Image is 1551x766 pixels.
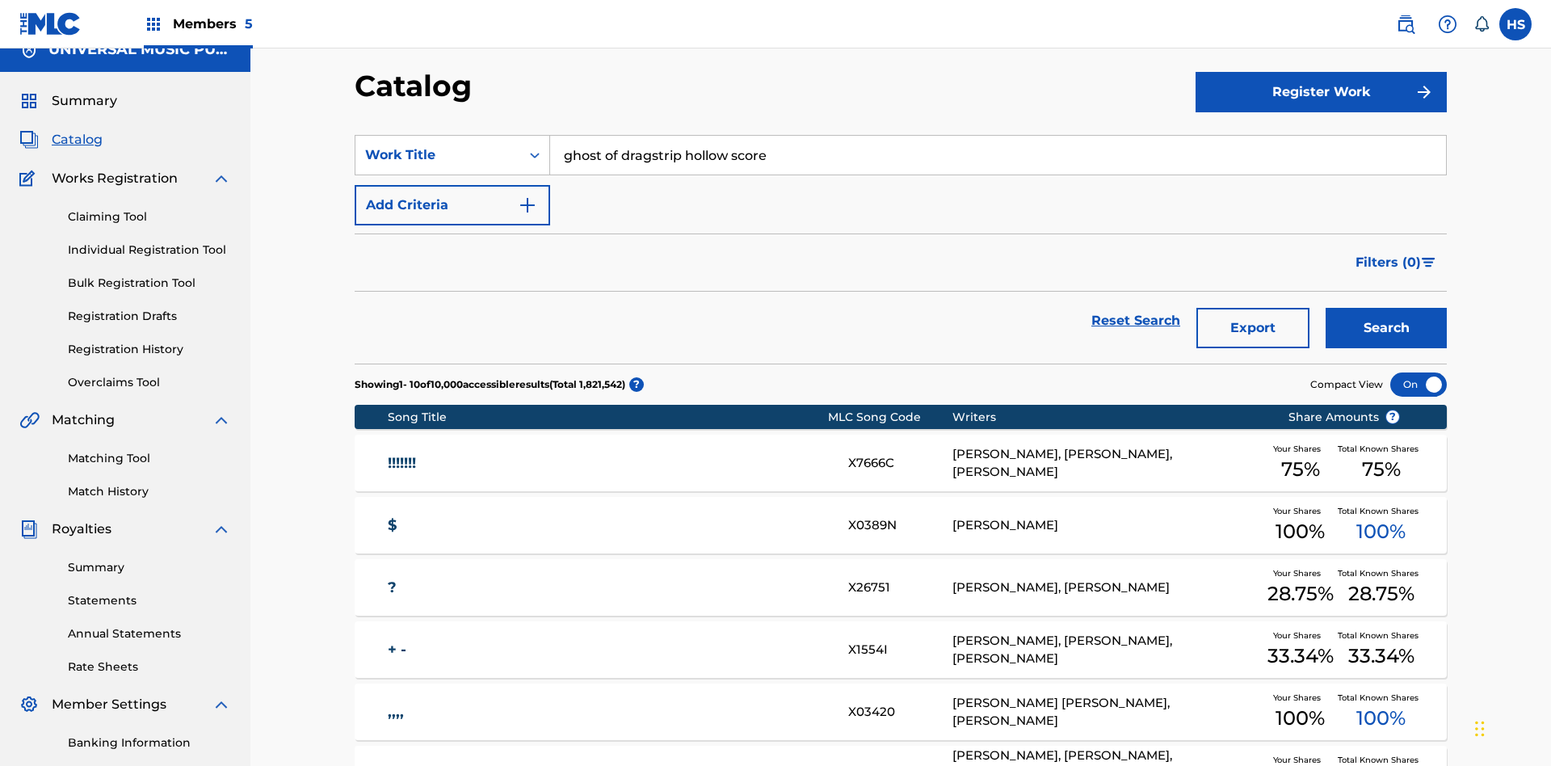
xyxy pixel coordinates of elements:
[19,695,39,714] img: Member Settings
[1470,688,1551,766] iframe: Chat Widget
[1310,377,1383,392] span: Compact View
[144,15,163,34] img: Top Rightsholders
[19,91,39,111] img: Summary
[388,409,828,426] div: Song Title
[952,694,1263,730] div: [PERSON_NAME] [PERSON_NAME], [PERSON_NAME]
[19,91,117,111] a: SummarySummary
[1438,15,1457,34] img: help
[1475,705,1485,753] div: Drag
[1348,579,1414,608] span: 28.75 %
[1389,8,1422,40] a: Public Search
[1196,308,1309,348] button: Export
[19,130,103,149] a: CatalogCatalog
[52,695,166,714] span: Member Settings
[848,641,952,659] div: X1554I
[388,516,827,535] a: $
[52,410,115,430] span: Matching
[1338,443,1425,455] span: Total Known Shares
[68,559,231,576] a: Summary
[1273,443,1327,455] span: Your Shares
[212,695,231,714] img: expand
[19,12,82,36] img: MLC Logo
[1414,82,1434,102] img: f7272a7cc735f4ea7f67.svg
[1276,704,1325,733] span: 100 %
[1273,754,1327,766] span: Your Shares
[848,703,952,722] div: X03420
[1326,308,1447,348] button: Search
[1431,8,1464,40] div: Help
[68,341,231,358] a: Registration History
[173,15,253,33] span: Members
[1338,567,1425,579] span: Total Known Shares
[1267,642,1334,671] span: 33.34 %
[388,641,827,659] a: + -
[68,659,231,676] a: Rate Sheets
[1273,692,1327,704] span: Your Shares
[1346,242,1447,283] button: Filters (0)
[68,592,231,609] a: Statements
[388,579,827,597] a: ?
[629,377,644,392] span: ?
[19,169,40,188] img: Works Registration
[1083,303,1188,339] a: Reset Search
[518,196,537,215] img: 9d2ae6d4665cec9f34b9.svg
[52,130,103,149] span: Catalog
[1356,517,1406,546] span: 100 %
[19,410,40,430] img: Matching
[952,516,1263,535] div: [PERSON_NAME]
[1356,253,1421,272] span: Filters ( 0 )
[848,516,952,535] div: X0389N
[68,374,231,391] a: Overclaims Tool
[245,16,253,32] span: 5
[1288,409,1400,426] span: Share Amounts
[68,450,231,467] a: Matching Tool
[1338,629,1425,642] span: Total Known Shares
[1273,629,1327,642] span: Your Shares
[355,68,480,104] h2: Catalog
[1338,505,1425,517] span: Total Known Shares
[848,579,952,597] div: X26751
[212,410,231,430] img: expand
[52,520,111,539] span: Royalties
[848,454,952,473] div: X7666C
[952,409,1263,426] div: Writers
[48,40,231,59] h5: UNIVERSAL MUSIC PUB GROUP
[1338,692,1425,704] span: Total Known Shares
[952,579,1263,597] div: [PERSON_NAME], [PERSON_NAME]
[52,91,117,111] span: Summary
[1273,505,1327,517] span: Your Shares
[19,520,39,539] img: Royalties
[952,632,1263,668] div: [PERSON_NAME], [PERSON_NAME], [PERSON_NAME]
[1281,455,1320,484] span: 75 %
[212,520,231,539] img: expand
[1422,258,1435,267] img: filter
[355,185,550,225] button: Add Criteria
[68,208,231,225] a: Claiming Tool
[355,377,625,392] p: Showing 1 - 10 of 10,000 accessible results (Total 1,821,542 )
[1356,704,1406,733] span: 100 %
[355,135,1447,364] form: Search Form
[68,242,231,259] a: Individual Registration Tool
[1273,567,1327,579] span: Your Shares
[68,275,231,292] a: Bulk Registration Tool
[388,703,827,722] a: ,,,,
[388,454,827,473] a: !!!!!!!
[1267,579,1334,608] span: 28.75 %
[1276,517,1325,546] span: 100 %
[68,308,231,325] a: Registration Drafts
[19,130,39,149] img: Catalog
[68,625,231,642] a: Annual Statements
[1338,754,1425,766] span: Total Known Shares
[1348,642,1414,671] span: 33.34 %
[212,169,231,188] img: expand
[68,734,231,751] a: Banking Information
[1386,410,1399,423] span: ?
[828,409,952,426] div: MLC Song Code
[1362,455,1401,484] span: 75 %
[52,169,178,188] span: Works Registration
[1196,72,1447,112] button: Register Work
[952,445,1263,482] div: [PERSON_NAME], [PERSON_NAME], [PERSON_NAME]
[365,145,511,165] div: Work Title
[1473,16,1490,32] div: Notifications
